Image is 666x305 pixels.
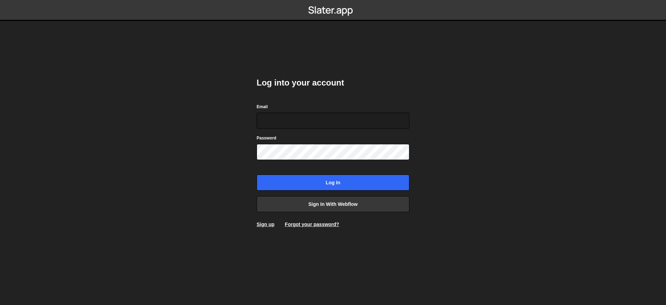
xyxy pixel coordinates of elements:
h2: Log into your account [257,77,409,88]
a: Sign in with Webflow [257,196,409,212]
label: Email [257,103,268,110]
input: Log in [257,175,409,191]
a: Sign up [257,222,274,227]
a: Forgot your password? [285,222,339,227]
label: Password [257,135,276,142]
